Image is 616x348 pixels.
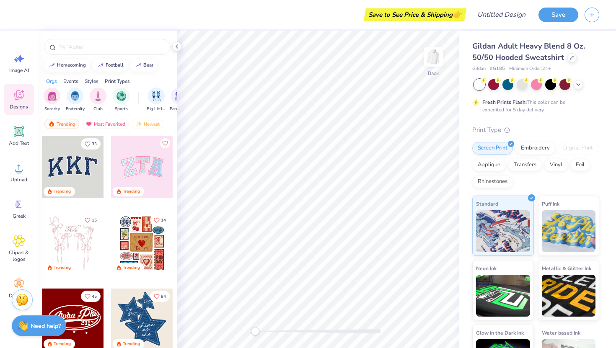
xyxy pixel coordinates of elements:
div: This color can be expedited for 5 day delivery. [482,98,585,113]
span: # G185 [490,65,505,72]
span: Fraternity [66,106,85,112]
img: Back [425,49,442,65]
div: filter for Sorority [44,88,60,112]
div: Digital Print [558,142,598,155]
input: Untitled Design [471,6,532,23]
img: trend_line.gif [49,63,55,68]
span: Upload [10,176,27,183]
span: Glow in the Dark Ink [476,328,524,337]
div: Trending [54,188,71,195]
img: Standard [476,210,530,252]
input: Try "Alpha" [58,43,165,51]
button: homecoming [44,59,90,72]
span: 84 [161,294,166,299]
div: filter for Sports [113,88,129,112]
span: Gildan Adult Heavy Blend 8 Oz. 50/50 Hooded Sweatshirt [472,41,585,62]
button: filter button [66,88,85,112]
div: Back [428,70,439,77]
button: Like [81,214,101,226]
div: filter for Parent's Weekend [170,88,189,112]
img: Big Little Reveal Image [152,91,161,101]
div: Transfers [508,159,542,171]
div: Trending [123,265,140,271]
span: Standard [476,199,498,208]
button: Like [160,138,170,148]
div: Print Type [472,125,599,135]
div: Trending [44,119,79,129]
button: filter button [170,88,189,112]
img: Puff Ink [542,210,596,252]
img: Sorority Image [47,91,57,101]
button: Save [538,8,578,22]
img: trend_line.gif [97,63,104,68]
img: Club Image [93,91,103,101]
span: 15 [92,218,97,222]
span: Big Little Reveal [147,106,166,112]
span: Image AI [9,67,29,74]
span: Gildan [472,65,486,72]
div: Vinyl [544,159,568,171]
img: trending.gif [48,121,55,127]
button: Like [150,214,170,226]
img: trend_line.gif [135,63,142,68]
div: homecoming [57,63,86,67]
span: Decorate [9,292,29,299]
span: 👉 [453,9,462,19]
div: Rhinestones [472,175,513,188]
span: Designs [10,103,28,110]
img: Fraternity Image [70,91,80,101]
span: 33 [92,142,97,146]
img: Metallic & Glitter Ink [542,275,596,317]
div: bear [143,63,153,67]
strong: Fresh Prints Flash: [482,99,527,106]
img: Neon Ink [476,275,530,317]
button: filter button [113,88,129,112]
div: filter for Club [90,88,106,112]
span: Water based Ink [542,328,580,337]
div: Events [63,77,78,85]
span: Add Text [9,140,29,147]
button: Like [81,138,101,150]
div: Styles [85,77,98,85]
div: football [106,63,124,67]
button: bear [130,59,157,72]
div: Foil [570,159,590,171]
button: Like [150,291,170,302]
button: filter button [44,88,60,112]
div: Trending [54,265,71,271]
div: Applique [472,159,506,171]
span: Clipart & logos [5,249,33,263]
img: Sports Image [116,91,126,101]
img: Parent's Weekend Image [175,91,184,101]
span: Neon Ink [476,264,497,273]
button: Like [81,291,101,302]
span: Club [93,106,103,112]
img: most_fav.gif [85,121,92,127]
div: filter for Fraternity [66,88,85,112]
div: Newest [132,119,163,129]
button: filter button [90,88,106,112]
div: Accessibility label [251,327,259,335]
div: Orgs [46,77,57,85]
div: Trending [54,341,71,347]
span: Sports [115,106,128,112]
div: Print Types [105,77,130,85]
span: Sorority [44,106,60,112]
span: Parent's Weekend [170,106,189,112]
strong: Need help? [31,322,61,330]
span: Greek [13,213,26,219]
div: filter for Big Little Reveal [147,88,166,112]
span: Puff Ink [542,199,559,208]
span: Metallic & Glitter Ink [542,264,591,273]
div: Embroidery [515,142,555,155]
div: Most Favorited [82,119,129,129]
span: Minimum Order: 24 + [509,65,551,72]
button: filter button [147,88,166,112]
span: 14 [161,218,166,222]
img: newest.gif [135,121,142,127]
div: Trending [123,341,140,347]
button: football [93,59,127,72]
div: Trending [123,188,140,195]
div: Screen Print [472,142,513,155]
span: 45 [92,294,97,299]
